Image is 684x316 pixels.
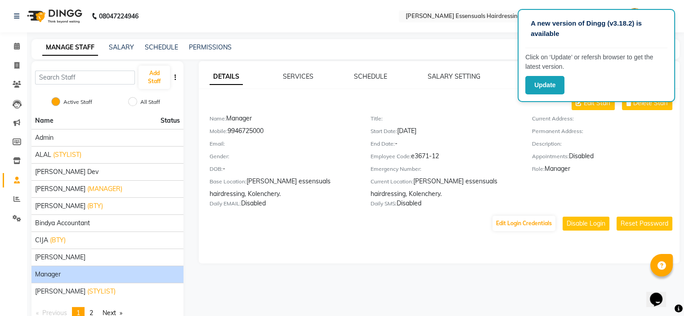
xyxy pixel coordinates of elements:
[646,280,675,307] iframe: chat widget
[210,152,229,160] label: Gender:
[584,98,611,108] span: Edit Staff
[210,178,246,186] label: Base Location:
[210,164,357,177] div: -
[532,164,680,177] div: Manager
[35,287,85,296] span: [PERSON_NAME]
[532,151,680,164] div: Disabled
[53,150,81,160] span: (STYLIST)
[35,236,48,245] span: CIJA
[210,199,357,211] div: Disabled
[161,116,180,125] span: Status
[371,139,518,151] div: -
[572,96,615,110] button: Edit Staff
[371,127,397,135] label: Start Date:
[563,217,609,231] button: Disable Login
[210,140,225,148] label: Email:
[371,177,518,199] div: [PERSON_NAME] essensuals hairdressing, Kolenchery.
[627,8,643,24] img: Admin
[371,152,411,160] label: Employee Code:
[354,72,387,80] a: SCHEDULE
[99,4,139,29] b: 08047224946
[109,43,134,51] a: SALARY
[210,115,226,123] label: Name:
[210,69,243,85] a: DETAILS
[210,114,357,126] div: Manager
[532,115,574,123] label: Current Address:
[63,98,92,106] label: Active Staff
[50,236,66,245] span: (BTY)
[35,201,85,211] span: [PERSON_NAME]
[210,127,228,135] label: Mobile:
[531,18,662,39] p: A new version of Dingg (v3.18.2) is available
[532,152,569,160] label: Appointments:
[87,287,116,296] span: (STYLIST)
[210,165,223,173] label: DOB:
[371,126,518,139] div: [DATE]
[210,177,357,199] div: [PERSON_NAME] essensuals hairdressing, Kolenchery.
[492,216,555,231] button: Edit Login Credentials
[525,53,667,71] p: Click on ‘Update’ or refersh browser to get the latest version.
[35,71,135,85] input: Search Staff
[145,43,178,51] a: SCHEDULE
[210,200,241,208] label: Daily EMAIL:
[140,98,160,106] label: All Staff
[283,72,313,80] a: SERVICES
[35,218,90,228] span: Bindya Accountant
[35,116,54,125] span: Name
[617,217,672,231] button: Reset Password
[87,201,103,211] span: (BTY)
[532,127,583,135] label: Permanent Address:
[87,184,122,194] span: (MANAGER)
[23,4,85,29] img: logo
[532,165,545,173] label: Role:
[189,43,232,51] a: PERMISSIONS
[622,96,672,110] button: Delete Staff
[532,140,562,148] label: Description:
[371,151,518,164] div: e3671-12
[139,66,170,89] button: Add Staff
[35,150,51,160] span: ALAL
[42,40,98,56] a: MANAGE STAFF
[35,270,61,279] span: Manager
[371,115,383,123] label: Title:
[371,199,518,211] div: Disabled
[35,133,54,142] span: Admin
[371,178,413,186] label: Current Location:
[371,200,397,208] label: Daily SMS:
[35,253,85,262] span: [PERSON_NAME]
[371,165,421,173] label: Emergency Number:
[35,167,98,177] span: [PERSON_NAME] Dev
[428,72,480,80] a: SALARY SETTING
[633,98,668,108] span: Delete Staff
[525,76,564,94] button: Update
[35,184,85,194] span: [PERSON_NAME]
[371,140,395,148] label: End Date:
[210,126,357,139] div: 9946725000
